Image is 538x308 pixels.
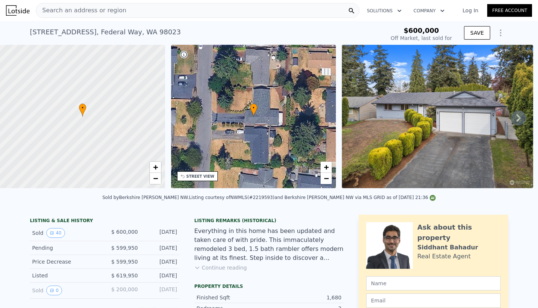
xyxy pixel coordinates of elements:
[417,222,501,243] div: Ask about this property
[250,103,257,116] div: •
[32,258,99,265] div: Price Decrease
[324,162,329,172] span: +
[366,276,501,290] input: Name
[250,105,257,111] span: •
[430,195,436,201] img: NWMLS Logo
[194,283,344,289] div: Property details
[153,174,158,183] span: −
[361,4,408,18] button: Solutions
[46,286,62,295] button: View historical data
[32,228,99,238] div: Sold
[46,228,65,238] button: View historical data
[111,245,138,251] span: $ 599,950
[144,272,177,279] div: [DATE]
[150,173,161,184] a: Zoom out
[102,195,189,200] div: Sold by Berkshire [PERSON_NAME] NW .
[186,174,214,179] div: STREET VIEW
[144,258,177,265] div: [DATE]
[79,103,86,116] div: •
[366,293,501,308] input: Email
[194,264,247,271] button: Continue reading
[194,218,344,224] div: Listing Remarks (Historical)
[30,27,181,37] div: [STREET_ADDRESS] , Federal Way , WA 98023
[403,27,439,34] span: $600,000
[6,5,30,16] img: Lotside
[321,162,332,173] a: Zoom in
[324,174,329,183] span: −
[144,228,177,238] div: [DATE]
[493,25,508,40] button: Show Options
[189,195,436,200] div: Listing courtesy of NWMLS (#2219593) and Berkshire [PERSON_NAME] NW via MLS GRID as of [DATE] 21:36
[32,244,99,252] div: Pending
[408,4,451,18] button: Company
[342,45,533,188] img: Sale: 113962755 Parcel: 97292357
[32,286,99,295] div: Sold
[111,273,138,279] span: $ 619,950
[144,286,177,295] div: [DATE]
[153,162,158,172] span: +
[321,173,332,184] a: Zoom out
[32,272,99,279] div: Listed
[36,6,126,15] span: Search an address or region
[197,294,269,301] div: Finished Sqft
[150,162,161,173] a: Zoom in
[144,244,177,252] div: [DATE]
[464,26,490,40] button: SAVE
[79,105,86,111] span: •
[111,229,138,235] span: $ 600,000
[111,259,138,265] span: $ 599,950
[417,243,478,252] div: Siddhant Bahadur
[454,7,487,14] a: Log In
[417,252,471,261] div: Real Estate Agent
[111,286,138,292] span: $ 200,000
[391,34,452,42] div: Off Market, last sold for
[194,227,344,262] div: Everything in this home has been updated and taken care of with pride. This immaculately remodele...
[30,218,179,225] div: LISTING & SALE HISTORY
[487,4,532,17] a: Free Account
[269,294,341,301] div: 1,680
